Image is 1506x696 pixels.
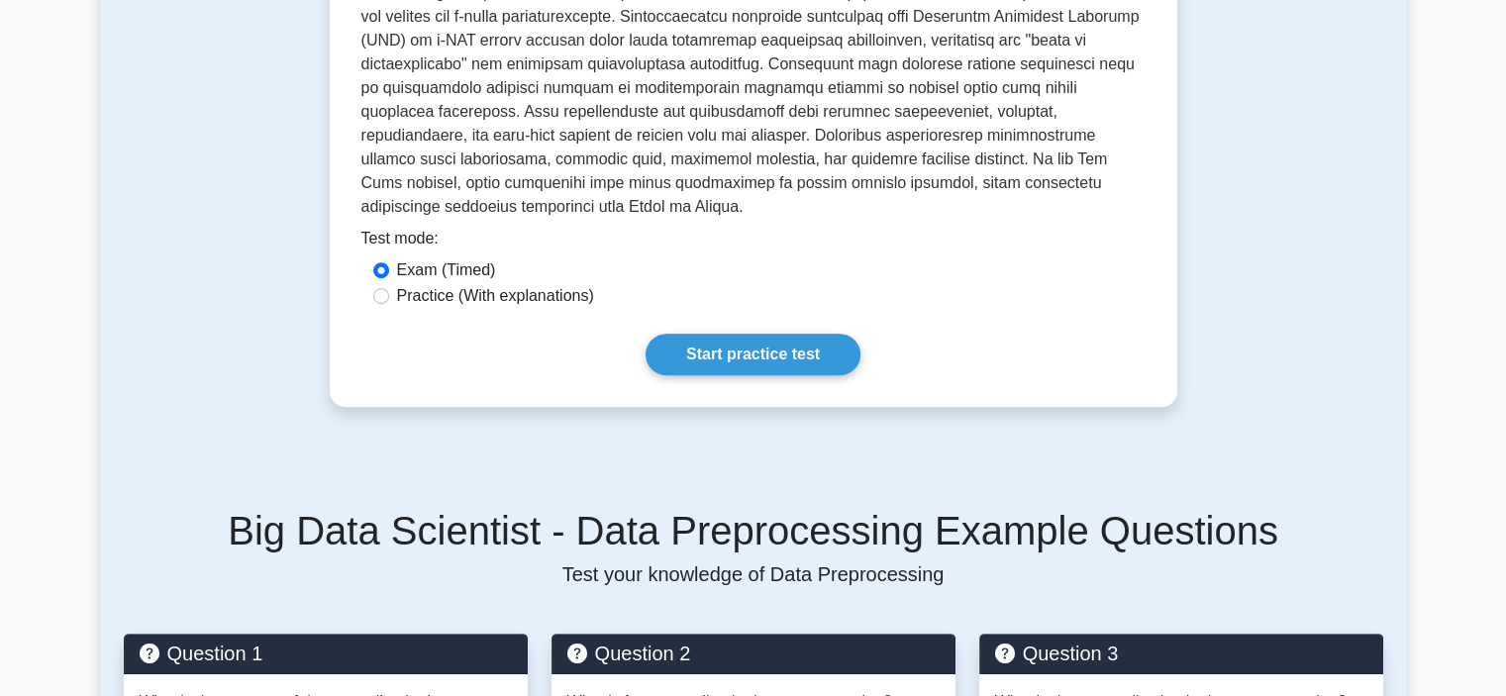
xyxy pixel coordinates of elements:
label: Exam (Timed) [397,258,496,282]
h5: Question 1 [140,642,512,665]
label: Practice (With explanations) [397,284,594,308]
div: Test mode: [361,227,1146,258]
h5: Big Data Scientist - Data Preprocessing Example Questions [124,507,1383,554]
a: Start practice test [646,334,860,375]
h5: Question 2 [567,642,940,665]
h5: Question 3 [995,642,1367,665]
p: Test your knowledge of Data Preprocessing [124,562,1383,586]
